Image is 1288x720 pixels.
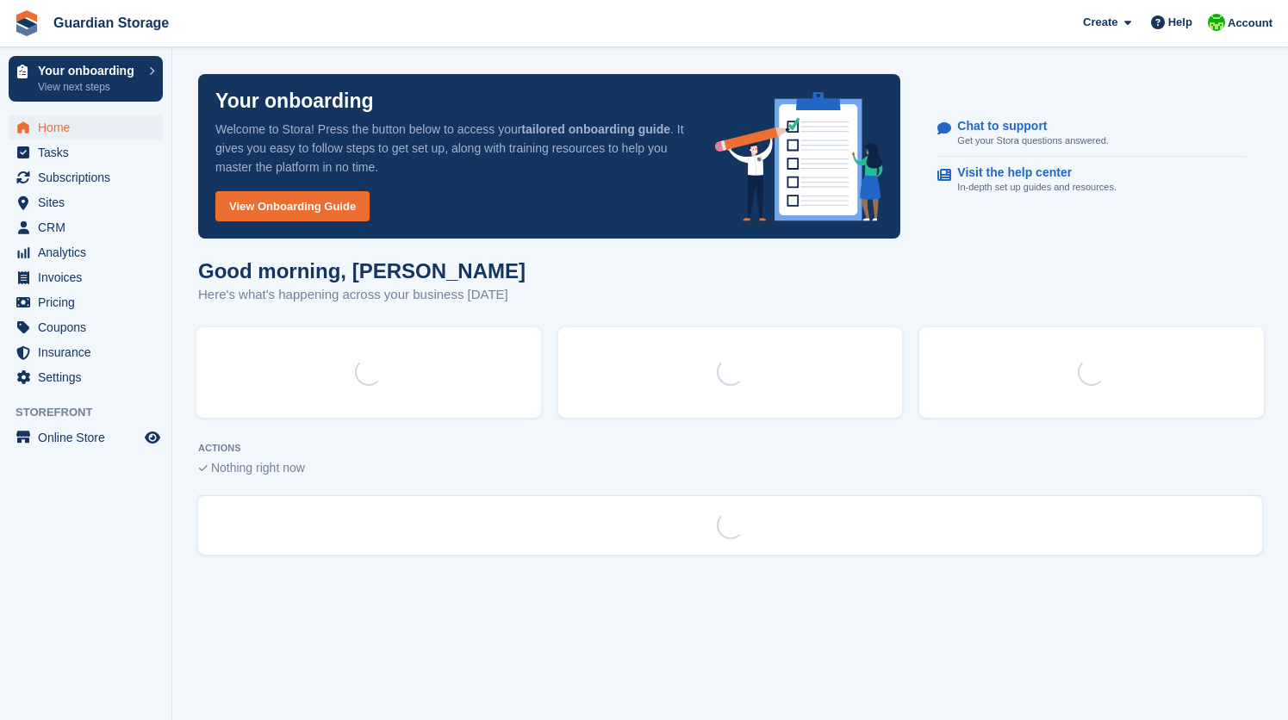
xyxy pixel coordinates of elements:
[9,190,163,214] a: menu
[198,443,1262,454] p: ACTIONS
[38,315,141,339] span: Coupons
[215,120,688,177] p: Welcome to Stora! Press the button below to access your . It gives you easy to follow steps to ge...
[38,215,141,239] span: CRM
[38,165,141,189] span: Subscriptions
[38,140,141,164] span: Tasks
[9,56,163,102] a: Your onboarding View next steps
[38,115,141,140] span: Home
[9,315,163,339] a: menu
[198,285,526,305] p: Here's what's happening across your business [DATE]
[215,191,370,221] a: View Onboarding Guide
[9,365,163,389] a: menu
[9,290,163,314] a: menu
[16,404,171,421] span: Storefront
[198,465,208,472] img: blank_slate_check_icon-ba018cac091ee9be17c0a81a6c232d5eb81de652e7a59be601be346b1b6ddf79.svg
[38,365,141,389] span: Settings
[38,65,140,77] p: Your onboarding
[9,215,163,239] a: menu
[14,10,40,36] img: stora-icon-8386f47178a22dfd0bd8f6a31ec36ba5ce8667c1dd55bd0f319d3a0aa187defe.svg
[38,265,141,289] span: Invoices
[38,79,140,95] p: View next steps
[198,259,526,282] h1: Good morning, [PERSON_NAME]
[957,165,1103,180] p: Visit the help center
[937,110,1246,158] a: Chat to support Get your Stora questions answered.
[215,91,374,111] p: Your onboarding
[937,157,1246,203] a: Visit the help center In-depth set up guides and resources.
[9,340,163,364] a: menu
[9,425,163,450] a: menu
[9,240,163,264] a: menu
[38,240,141,264] span: Analytics
[1228,15,1272,32] span: Account
[1168,14,1192,31] span: Help
[1083,14,1117,31] span: Create
[38,425,141,450] span: Online Store
[957,119,1094,133] p: Chat to support
[1208,14,1225,31] img: Andrew Kinakin
[142,427,163,448] a: Preview store
[715,92,884,221] img: onboarding-info-6c161a55d2c0e0a8cae90662b2fe09162a5109e8cc188191df67fb4f79e88e88.svg
[38,290,141,314] span: Pricing
[957,133,1108,148] p: Get your Stora questions answered.
[38,340,141,364] span: Insurance
[9,115,163,140] a: menu
[47,9,176,37] a: Guardian Storage
[9,165,163,189] a: menu
[38,190,141,214] span: Sites
[9,265,163,289] a: menu
[521,122,670,136] strong: tailored onboarding guide
[957,180,1117,195] p: In-depth set up guides and resources.
[9,140,163,164] a: menu
[211,461,305,475] span: Nothing right now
